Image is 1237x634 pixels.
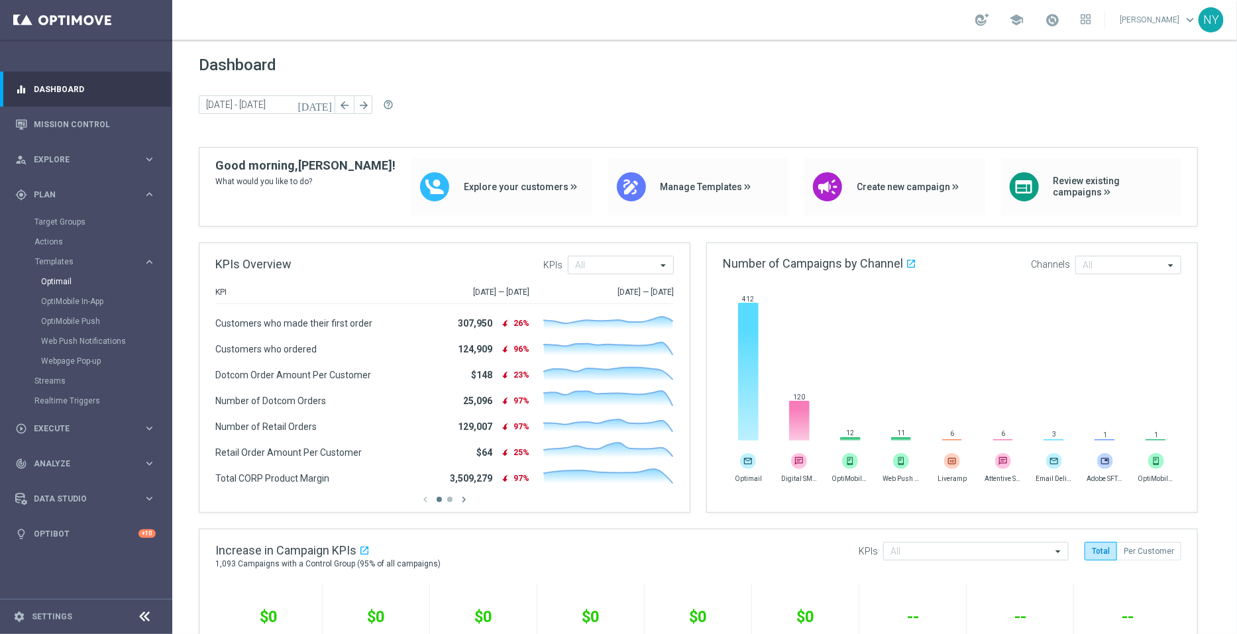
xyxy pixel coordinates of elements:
a: Target Groups [34,217,138,227]
i: equalizer [15,83,27,95]
a: Actions [34,237,138,247]
i: settings [13,611,25,623]
div: Web Push Notifications [41,331,171,351]
button: person_search Explore keyboard_arrow_right [15,154,156,165]
div: Optimail [41,272,171,291]
i: keyboard_arrow_right [143,422,156,435]
a: Settings [32,613,72,621]
span: Templates [35,258,130,266]
a: Realtime Triggers [34,396,138,406]
button: Mission Control [15,119,156,130]
a: [PERSON_NAME]keyboard_arrow_down [1118,10,1199,30]
i: gps_fixed [15,189,27,201]
div: Target Groups [34,212,171,232]
span: Execute [34,425,143,433]
div: Webpage Pop-up [41,351,171,371]
i: keyboard_arrow_right [143,188,156,201]
div: Analyze [15,458,143,470]
i: keyboard_arrow_right [143,256,156,268]
div: Realtime Triggers [34,391,171,411]
a: Webpage Pop-up [41,356,138,366]
a: Web Push Notifications [41,336,138,346]
span: keyboard_arrow_down [1183,13,1197,27]
div: Templates [35,258,143,266]
i: keyboard_arrow_right [143,457,156,470]
a: Mission Control [34,107,156,142]
i: keyboard_arrow_right [143,153,156,166]
div: OptiMobile Push [41,311,171,331]
i: track_changes [15,458,27,470]
i: person_search [15,154,27,166]
span: Data Studio [34,495,143,503]
div: Data Studio [15,493,143,505]
div: Templates [34,252,171,371]
i: lightbulb [15,528,27,540]
a: Optimail [41,276,138,287]
button: Data Studio keyboard_arrow_right [15,494,156,504]
div: Execute [15,423,143,435]
i: play_circle_outline [15,423,27,435]
button: play_circle_outline Execute keyboard_arrow_right [15,423,156,434]
div: OptiMobile In-App [41,291,171,311]
button: Templates keyboard_arrow_right [34,256,156,267]
div: Plan [15,189,143,201]
span: school [1009,13,1024,27]
a: OptiMobile In-App [41,296,138,307]
div: Dashboard [15,72,156,107]
button: equalizer Dashboard [15,84,156,95]
div: Explore [15,154,143,166]
div: +10 [138,529,156,538]
a: Dashboard [34,72,156,107]
a: OptiMobile Push [41,316,138,327]
div: Optibot [15,516,156,551]
div: Actions [34,232,171,252]
div: Streams [34,371,171,391]
i: keyboard_arrow_right [143,492,156,505]
span: Plan [34,191,143,199]
span: Analyze [34,460,143,468]
a: Optibot [34,516,138,551]
div: NY [1199,7,1224,32]
button: track_changes Analyze keyboard_arrow_right [15,458,156,469]
a: Streams [34,376,138,386]
button: lightbulb Optibot +10 [15,529,156,539]
button: gps_fixed Plan keyboard_arrow_right [15,189,156,200]
span: Explore [34,156,143,164]
div: Mission Control [15,107,156,142]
